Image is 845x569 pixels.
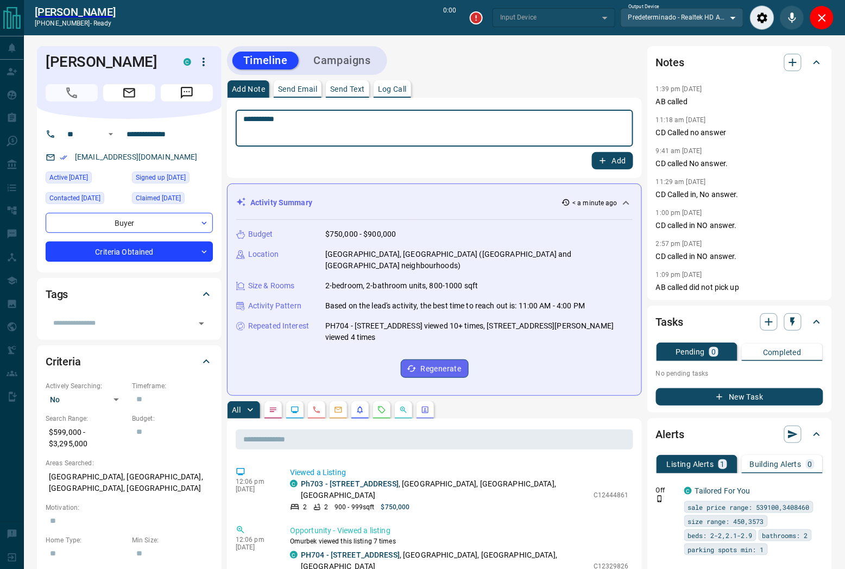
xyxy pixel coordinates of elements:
p: Completed [763,349,802,356]
p: 0 [808,460,812,468]
p: 2 [324,502,328,512]
a: [EMAIL_ADDRESS][DOMAIN_NAME] [75,153,198,161]
p: Location [248,249,279,260]
div: condos.ca [184,58,191,66]
p: 2:57 pm [DATE] [656,240,702,248]
p: Send Text [330,85,365,93]
p: Activity Summary [250,197,312,208]
p: $750,000 - $900,000 [325,229,396,240]
p: [PHONE_NUMBER] - [35,18,116,28]
p: 900 - 999 sqft [335,502,374,512]
svg: Agent Actions [421,406,430,414]
p: , [GEOGRAPHIC_DATA], [GEOGRAPHIC_DATA], [GEOGRAPHIC_DATA] [301,478,588,501]
div: Thu Jan 21 2021 [132,172,213,187]
span: Message [161,84,213,102]
p: Pending [676,348,705,356]
p: Log Call [378,85,407,93]
span: ready [93,20,112,27]
label: Output Device [628,3,659,10]
p: 12:06 pm [236,478,274,485]
div: Tags [46,281,213,307]
p: Activity Pattern [248,300,301,312]
svg: Emails [334,406,343,414]
div: condos.ca [684,487,692,495]
p: CD called No answer. [656,158,823,169]
p: 11:29 am [DATE] [656,178,706,186]
p: $599,000 - $3,295,000 [46,423,127,453]
svg: Requests [377,406,386,414]
p: Min Size: [132,535,213,545]
p: 1 [721,460,725,468]
p: Actively Searching: [46,381,127,391]
p: No pending tasks [656,365,823,382]
div: Mute [780,5,804,30]
div: Tasks [656,309,823,335]
div: Mon Oct 13 2025 [46,172,127,187]
p: 2 [303,502,307,512]
p: [GEOGRAPHIC_DATA], [GEOGRAPHIC_DATA], [GEOGRAPHIC_DATA], [GEOGRAPHIC_DATA] [46,468,213,497]
p: All [232,406,241,414]
span: beds: 2-2,2.1-2.9 [688,530,753,541]
button: Open [104,128,117,141]
p: Timeframe: [132,381,213,391]
p: 0 [711,348,716,356]
p: 0:00 [443,5,456,30]
p: 12:06 pm [236,536,274,543]
div: Buyer [46,213,213,233]
span: bathrooms: 2 [762,530,808,541]
p: CD Called in, No answer. [656,189,823,200]
p: C12444861 [594,490,629,500]
h2: Notes [656,54,684,71]
p: 2-bedroom, 2-bathroom units, 800-1000 sqft [325,280,478,292]
span: Call [46,84,98,102]
p: Viewed a Listing [290,467,629,478]
p: 1:09 pm [DATE] [656,271,702,279]
h2: Criteria [46,353,81,370]
svg: Notes [269,406,278,414]
p: < a minute ago [572,198,617,208]
span: Contacted [DATE] [49,193,100,204]
p: $750,000 [381,502,410,512]
div: Predeterminado - Realtek HD Audio 2nd output (Realtek(R) Audio) [621,8,743,27]
span: Active [DATE] [49,172,88,183]
h1: [PERSON_NAME] [46,53,167,71]
p: Search Range: [46,414,127,423]
p: Send Email [278,85,317,93]
div: Criteria [46,349,213,375]
a: PH704 - [STREET_ADDRESS] [301,551,400,559]
svg: Opportunities [399,406,408,414]
p: Building Alerts [750,460,802,468]
svg: Push Notification Only [656,495,664,503]
button: Add [592,152,633,169]
p: Off [656,485,678,495]
p: 11:18 am [DATE] [656,116,706,124]
svg: Calls [312,406,321,414]
div: Fri Jan 22 2021 [132,192,213,207]
p: Omurbek viewed this listing 7 times [290,536,629,546]
p: Repeated Interest [248,320,309,332]
p: 1:39 pm [DATE] [656,85,702,93]
p: Areas Searched: [46,458,213,468]
p: Add Note [232,85,265,93]
p: CD Called no answer [656,127,823,138]
div: Criteria Obtained [46,242,213,262]
span: parking spots min: 1 [688,544,764,555]
h2: Tasks [656,313,683,331]
div: condos.ca [290,480,298,488]
span: Email [103,84,155,102]
div: Audio Settings [750,5,774,30]
span: sale price range: 539100,3408460 [688,502,810,513]
p: CD called in NO answer. [656,220,823,231]
button: Open [194,316,209,331]
p: 9:41 am [DATE] [656,147,702,155]
h2: Tags [46,286,68,303]
a: [PERSON_NAME] [35,5,116,18]
a: Tailored For You [695,486,751,495]
svg: Listing Alerts [356,406,364,414]
p: Size & Rooms [248,280,295,292]
button: Regenerate [401,359,469,378]
button: New Task [656,388,823,406]
p: AB called did not pick up [656,282,823,293]
span: size range: 450,3573 [688,516,764,527]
